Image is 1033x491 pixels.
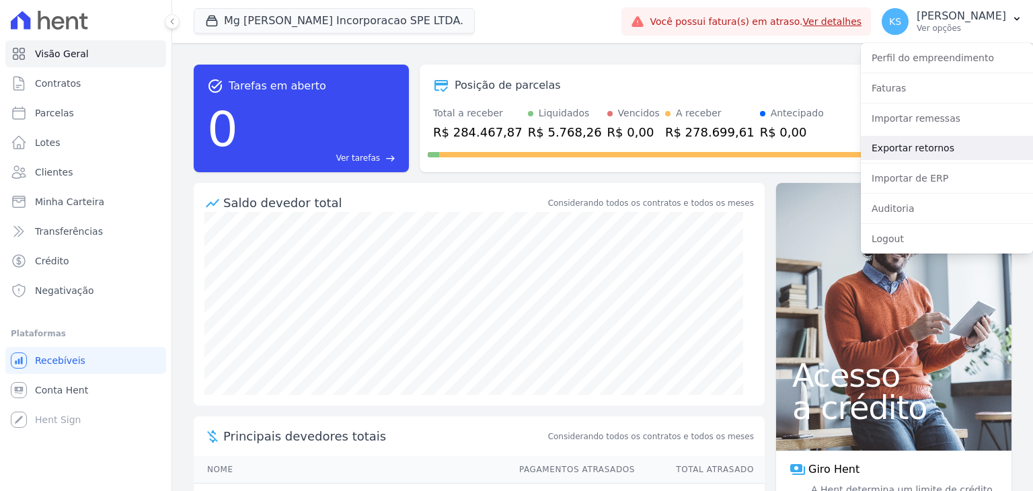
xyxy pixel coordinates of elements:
span: Contratos [35,77,81,90]
a: Logout [861,227,1033,251]
div: Total a receber [433,106,523,120]
a: Recebíveis [5,347,166,374]
span: Crédito [35,254,69,268]
a: Auditoria [861,196,1033,221]
th: Pagamentos Atrasados [506,456,636,484]
a: Conta Hent [5,377,166,404]
div: Posição de parcelas [455,77,561,93]
a: Contratos [5,70,166,97]
span: Conta Hent [35,383,88,397]
a: Exportar retornos [861,136,1033,160]
th: Total Atrasado [636,456,765,484]
span: Visão Geral [35,47,89,61]
p: [PERSON_NAME] [917,9,1006,23]
span: east [385,153,395,163]
a: Clientes [5,159,166,186]
div: Saldo devedor total [223,194,545,212]
span: Clientes [35,165,73,179]
span: Minha Carteira [35,195,104,209]
span: Tarefas em aberto [229,78,326,94]
span: Ver tarefas [336,152,380,164]
a: Perfil do empreendimento [861,46,1033,70]
a: Ver detalhes [803,16,862,27]
div: Antecipado [771,106,824,120]
div: R$ 0,00 [760,123,824,141]
a: Importar remessas [861,106,1033,130]
span: Lotes [35,136,61,149]
span: Parcelas [35,106,74,120]
div: R$ 284.467,87 [433,123,523,141]
div: Liquidados [539,106,590,120]
span: Principais devedores totais [223,427,545,445]
button: Mg [PERSON_NAME] Incorporacao SPE LTDA. [194,8,475,34]
a: Crédito [5,248,166,274]
a: Parcelas [5,100,166,126]
button: KS [PERSON_NAME] Ver opções [871,3,1033,40]
span: Você possui fatura(s) em atraso. [650,15,862,29]
a: Negativação [5,277,166,304]
span: Recebíveis [35,354,85,367]
a: Faturas [861,76,1033,100]
a: Ver tarefas east [243,152,395,164]
th: Nome [194,456,506,484]
div: R$ 5.768,26 [528,123,602,141]
span: Acesso [792,359,995,391]
div: Plataformas [11,326,161,342]
div: R$ 278.699,61 [665,123,755,141]
span: Transferências [35,225,103,238]
a: Transferências [5,218,166,245]
a: Minha Carteira [5,188,166,215]
span: Considerando todos os contratos e todos os meses [548,430,754,443]
span: Negativação [35,284,94,297]
span: task_alt [207,78,223,94]
div: Considerando todos os contratos e todos os meses [548,197,754,209]
a: Importar de ERP [861,166,1033,190]
div: A receber [676,106,722,120]
div: R$ 0,00 [607,123,660,141]
span: a crédito [792,391,995,424]
span: KS [889,17,901,26]
a: Lotes [5,129,166,156]
div: 0 [207,94,238,164]
div: Vencidos [618,106,660,120]
a: Visão Geral [5,40,166,67]
p: Ver opções [917,23,1006,34]
span: Giro Hent [808,461,859,478]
